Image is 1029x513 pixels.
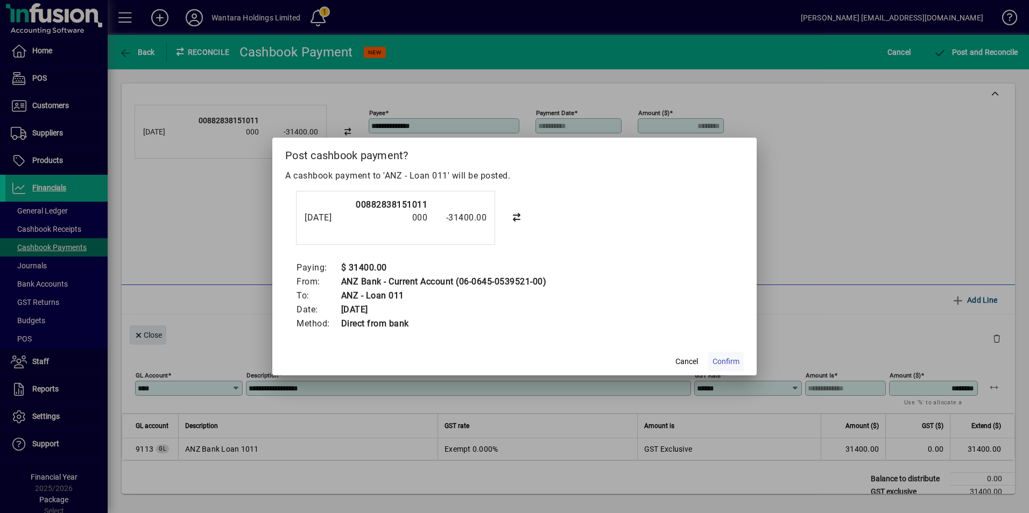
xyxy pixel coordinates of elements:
td: To: [296,289,341,303]
td: Direct from bank [341,317,547,331]
div: -31400.00 [433,211,487,224]
td: Paying: [296,261,341,275]
td: ANZ Bank - Current Account (06-0645-0539521-00) [341,275,547,289]
span: Confirm [713,356,739,367]
span: Cancel [675,356,698,367]
button: Confirm [708,352,744,371]
td: From: [296,275,341,289]
span: 000 [412,212,428,223]
button: Cancel [669,352,704,371]
td: $ 31400.00 [341,261,547,275]
td: ANZ - Loan 011 [341,289,547,303]
td: Date: [296,303,341,317]
strong: 00882838151011 [356,199,427,210]
td: Method: [296,317,341,331]
h2: Post cashbook payment? [272,138,757,169]
p: A cashbook payment to 'ANZ - Loan 011' will be posted. [285,169,744,182]
div: [DATE] [305,211,348,224]
td: [DATE] [341,303,547,317]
